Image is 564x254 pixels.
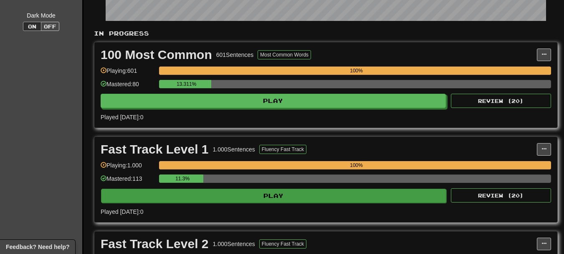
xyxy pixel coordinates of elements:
[162,174,203,183] div: 11.3%
[216,51,254,59] div: 601 Sentences
[101,67,155,80] div: Playing: 601
[258,50,311,59] button: Most Common Words
[101,143,209,156] div: Fast Track Level 1
[101,80,155,94] div: Mastered: 80
[259,145,306,154] button: Fluency Fast Track
[101,161,155,175] div: Playing: 1.000
[6,11,76,20] div: Dark Mode
[41,22,59,31] button: Off
[101,238,209,250] div: Fast Track Level 2
[162,161,551,169] div: 100%
[94,29,558,38] p: In Progress
[101,49,212,61] div: 100 Most Common
[451,188,551,203] button: Review (20)
[162,80,211,88] div: 13.311%
[101,174,155,188] div: Mastered: 113
[101,94,446,108] button: Play
[101,208,143,215] span: Played [DATE]: 0
[162,67,551,75] div: 100%
[213,145,255,154] div: 1.000 Sentences
[6,243,69,251] span: Open feedback widget
[213,240,255,248] div: 1.000 Sentences
[259,239,306,249] button: Fluency Fast Track
[451,94,551,108] button: Review (20)
[101,114,143,121] span: Played [DATE]: 0
[101,189,446,203] button: Play
[23,22,41,31] button: On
